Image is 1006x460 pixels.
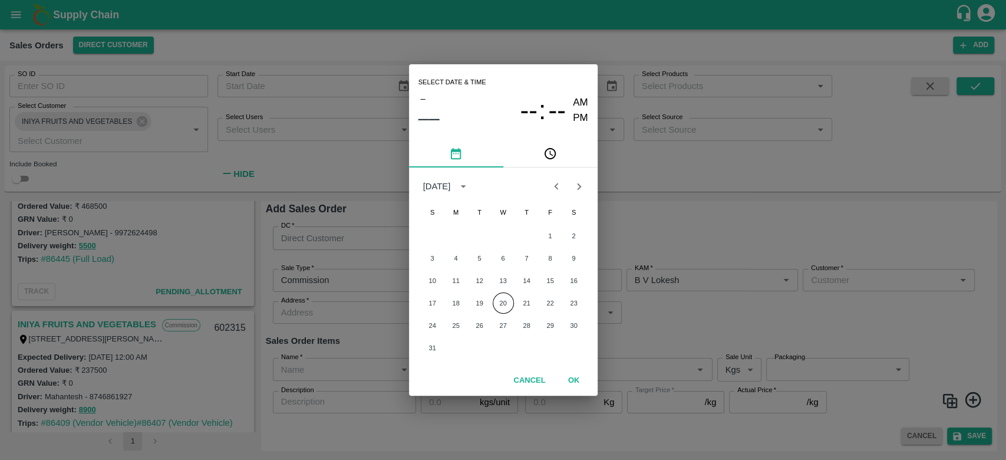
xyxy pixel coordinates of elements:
[422,337,443,359] button: 31
[446,315,467,336] button: 25
[454,177,473,196] button: calendar view is open, switch to year view
[469,270,490,291] button: 12
[493,248,514,269] button: 6
[520,95,537,126] button: --
[493,201,514,224] span: Wednesday
[418,91,428,106] button: –
[420,91,425,106] span: –
[539,95,546,126] span: :
[446,248,467,269] button: 4
[563,270,585,291] button: 16
[540,201,561,224] span: Friday
[563,293,585,314] button: 23
[509,370,550,391] button: Cancel
[422,293,443,314] button: 17
[568,175,590,198] button: Next month
[446,201,467,224] span: Monday
[516,248,537,269] button: 7
[516,293,537,314] button: 21
[516,201,537,224] span: Thursday
[493,293,514,314] button: 20
[422,201,443,224] span: Sunday
[446,293,467,314] button: 18
[548,95,566,126] button: --
[422,315,443,336] button: 24
[540,248,561,269] button: 8
[555,370,593,391] button: OK
[545,175,568,198] button: Previous month
[469,248,490,269] button: 5
[503,139,598,167] button: pick time
[418,74,486,91] span: Select date & time
[573,95,588,111] button: AM
[422,248,443,269] button: 3
[540,315,561,336] button: 29
[563,248,585,269] button: 9
[563,225,585,247] button: 2
[422,270,443,291] button: 10
[540,293,561,314] button: 22
[469,293,490,314] button: 19
[446,270,467,291] button: 11
[469,315,490,336] button: 26
[540,270,561,291] button: 15
[563,315,585,336] button: 30
[409,139,503,167] button: pick date
[516,270,537,291] button: 14
[493,315,514,336] button: 27
[469,201,490,224] span: Tuesday
[493,270,514,291] button: 13
[563,201,585,224] span: Saturday
[540,225,561,247] button: 1
[573,110,588,126] button: PM
[423,180,451,193] div: [DATE]
[418,106,440,130] button: ––
[516,315,537,336] button: 28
